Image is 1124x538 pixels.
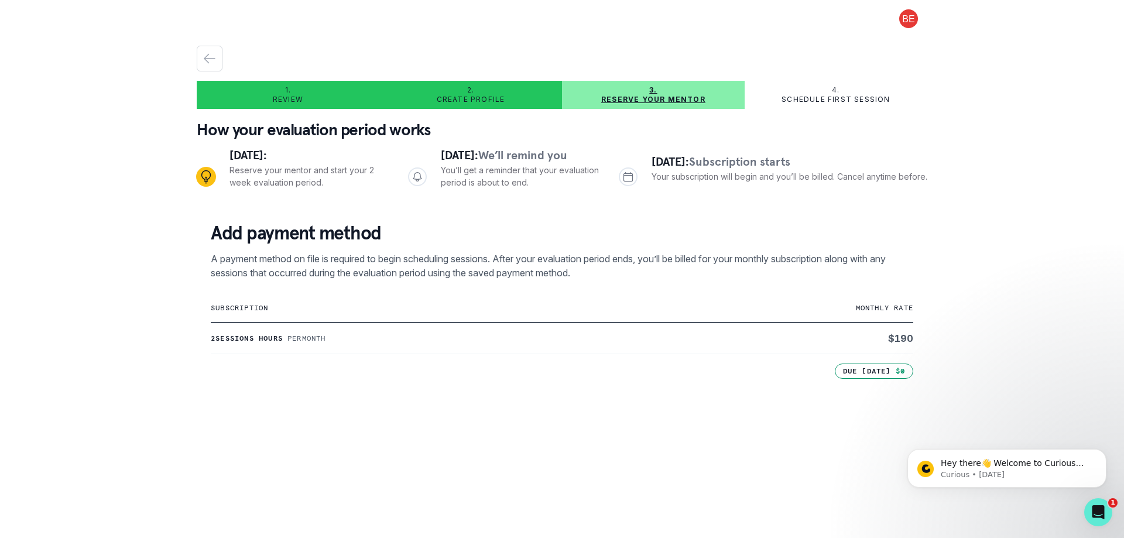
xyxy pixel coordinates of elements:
p: 2. [467,85,474,95]
iframe: Intercom notifications message [890,424,1124,506]
button: profile picture [890,9,927,28]
p: How your evaluation period works [197,118,927,142]
p: 3. [649,85,657,95]
span: Subscription starts [689,154,790,169]
span: [DATE]: [652,154,689,169]
p: Per month [287,334,326,343]
p: Review [273,95,303,104]
p: $0 [896,366,905,376]
p: subscription [211,303,679,313]
span: Hey there👋 Welcome to Curious Cardinals 🙌 Take a look around! If you have any questions or are ex... [51,34,200,101]
p: 1. [285,85,291,95]
span: [DATE]: [229,148,267,163]
p: Message from Curious, sent 1w ago [51,45,202,56]
p: Due [DATE] [843,366,891,376]
p: monthly rate [679,303,913,313]
p: Your subscription will begin and you’ll be billed. Cancel anytime before. [652,170,927,183]
span: 1 [1108,498,1118,508]
p: 2 sessions hours [211,334,283,343]
p: Reserve your mentor [601,95,705,104]
div: Progress [197,146,927,207]
span: We’ll remind you [478,148,567,163]
td: $ 190 [679,323,913,354]
p: Create profile [437,95,505,104]
p: Add payment method [211,221,913,245]
p: You’ll get a reminder that your evaluation period is about to end. [441,164,601,189]
span: [DATE]: [441,148,478,163]
p: Reserve your mentor and start your 2 week evaluation period. [229,164,389,189]
p: 4. [832,85,839,95]
p: Schedule first session [782,95,890,104]
p: A payment method on file is required to begin scheduling sessions. After your evaluation period e... [211,252,913,280]
iframe: Intercom live chat [1084,498,1112,526]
